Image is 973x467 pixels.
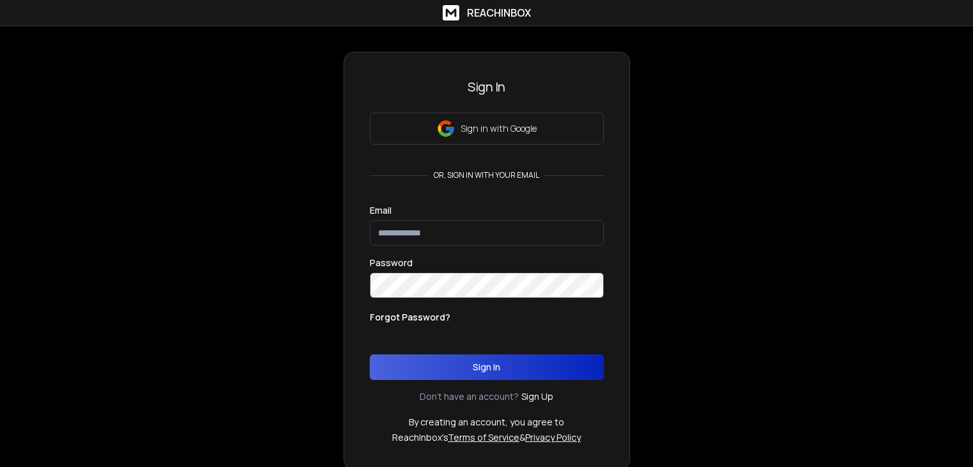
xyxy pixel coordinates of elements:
p: Forgot Password? [370,311,450,324]
a: Terms of Service [448,431,519,443]
p: Don't have an account? [420,390,519,403]
a: Privacy Policy [525,431,581,443]
a: ReachInbox [443,5,531,20]
p: ReachInbox's & [392,431,581,444]
button: Sign in with Google [370,113,604,145]
label: Password [370,258,413,267]
h3: Sign In [370,78,604,96]
p: or, sign in with your email [429,170,544,180]
p: By creating an account, you agree to [409,416,564,429]
h1: ReachInbox [467,5,531,20]
p: Sign in with Google [461,122,537,135]
label: Email [370,206,392,215]
button: Sign In [370,354,604,380]
a: Sign Up [521,390,553,403]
